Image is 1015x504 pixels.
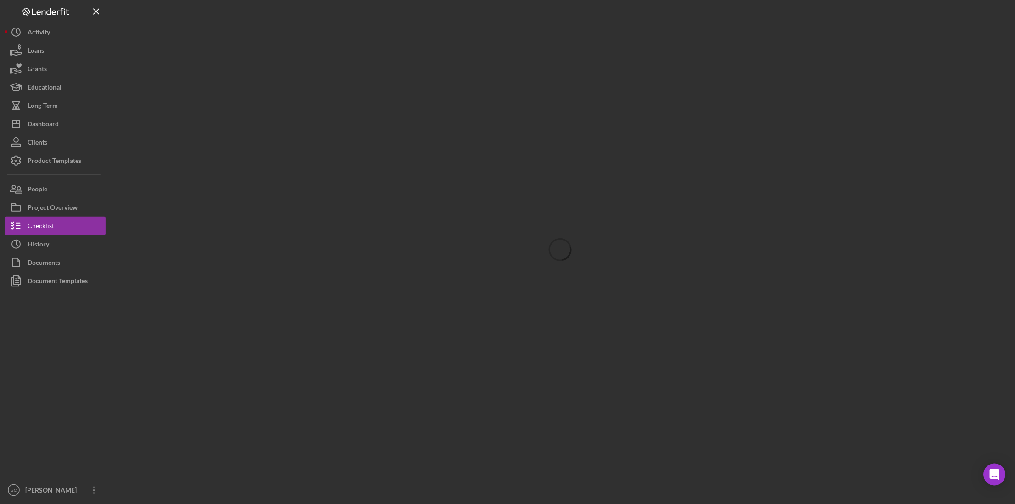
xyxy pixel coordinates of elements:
button: Document Templates [5,272,106,290]
button: Product Templates [5,151,106,170]
button: Loans [5,41,106,60]
button: Activity [5,23,106,41]
div: Dashboard [28,115,59,135]
button: History [5,235,106,253]
button: SC[PERSON_NAME] [5,481,106,499]
text: SC [11,488,17,493]
div: [PERSON_NAME] [23,481,83,502]
div: Activity [28,23,50,44]
div: Checklist [28,217,54,237]
button: Documents [5,253,106,272]
div: Open Intercom Messenger [984,464,1006,486]
div: Educational [28,78,61,99]
div: People [28,180,47,201]
button: People [5,180,106,198]
button: Dashboard [5,115,106,133]
div: Loans [28,41,44,62]
button: Checklist [5,217,106,235]
div: History [28,235,49,256]
div: Product Templates [28,151,81,172]
button: Clients [5,133,106,151]
div: Long-Term [28,96,58,117]
button: Grants [5,60,106,78]
div: Project Overview [28,198,78,219]
button: Educational [5,78,106,96]
div: Clients [28,133,47,154]
div: Grants [28,60,47,80]
button: Long-Term [5,96,106,115]
div: Document Templates [28,272,88,292]
button: Project Overview [5,198,106,217]
div: Documents [28,253,60,274]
